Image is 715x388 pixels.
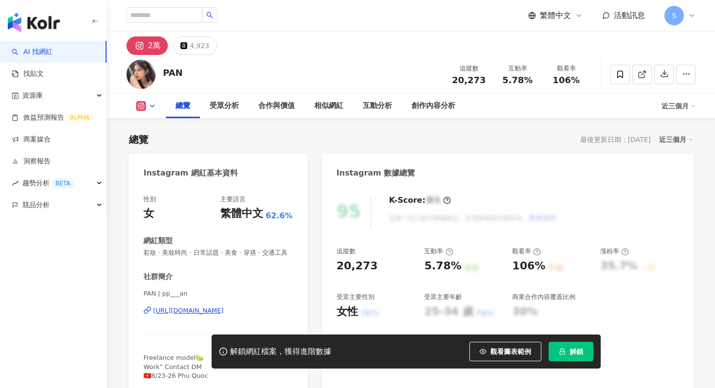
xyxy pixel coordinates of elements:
[12,157,51,166] a: 洞察報告
[220,195,246,204] div: 主要語言
[129,133,148,146] div: 總覽
[600,247,629,256] div: 漲粉率
[337,247,356,256] div: 追蹤數
[548,64,585,73] div: 觀看率
[220,206,263,221] div: 繁體中文
[12,180,18,187] span: rise
[143,272,173,282] div: 社群簡介
[314,100,343,112] div: 相似網紅
[52,178,74,188] div: BETA
[12,113,93,123] a: 效益預測報告ALPHA
[661,98,696,114] div: 近三個月
[490,348,531,355] span: 觀看圖表範例
[559,348,566,355] span: lock
[337,259,378,274] div: 20,273
[148,39,161,53] div: 2萬
[12,69,44,79] a: 找貼文
[143,168,238,178] div: Instagram 網紅基本資料
[549,342,593,361] button: 解鎖
[258,100,295,112] div: 合作與價值
[502,75,533,85] span: 5.78%
[659,133,693,146] div: 近三個月
[143,195,156,204] div: 性別
[143,289,293,298] span: PAN | pp___an
[424,293,462,301] div: 受眾主要年齡
[190,39,209,53] div: 4,923
[143,306,293,315] a: [URL][DOMAIN_NAME]
[499,64,536,73] div: 互動率
[411,100,455,112] div: 創作內容分析
[143,206,154,221] div: 女
[143,354,208,379] span: Freelance model🍋‍🟩 Work” Contact DM 🇻🇳8/23-26 Phu Quoc
[12,47,53,57] a: searchAI 找網紅
[266,211,293,221] span: 62.6%
[8,13,60,32] img: logo
[337,293,375,301] div: 受眾主要性別
[173,36,217,55] button: 4,923
[452,75,485,85] span: 20,273
[143,236,173,246] div: 網紅類型
[424,247,453,256] div: 互動率
[512,259,545,274] div: 106%
[512,247,541,256] div: 觀看率
[337,304,358,319] div: 女性
[230,347,331,357] div: 解鎖網紅檔案，獲得進階數據
[424,259,461,274] div: 5.78%
[206,12,213,18] span: search
[672,10,677,21] span: S
[512,293,575,301] div: 商業合作內容覆蓋比例
[580,136,651,143] div: 最後更新日期：[DATE]
[570,348,583,355] span: 解鎖
[210,100,239,112] div: 受眾分析
[163,67,183,79] div: PAN
[143,248,293,257] span: 彩妝 · 美妝時尚 · 日常話題 · 美食 · 穿搭 · 交通工具
[126,60,156,89] img: KOL Avatar
[22,85,43,106] span: 資源庫
[153,306,224,315] div: [URL][DOMAIN_NAME]
[22,172,74,194] span: 趨勢分析
[176,100,190,112] div: 總覽
[614,11,645,20] span: 活動訊息
[469,342,541,361] button: 觀看圖表範例
[12,135,51,144] a: 商案媒合
[363,100,392,112] div: 互動分析
[126,36,168,55] button: 2萬
[337,168,415,178] div: Instagram 數據總覽
[450,64,487,73] div: 追蹤數
[540,10,571,21] span: 繁體中文
[553,75,580,85] span: 106%
[389,195,451,206] div: K-Score :
[22,194,50,216] span: 競品分析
